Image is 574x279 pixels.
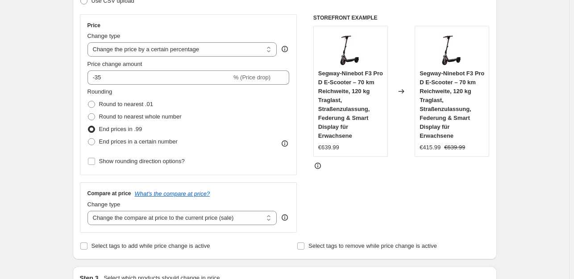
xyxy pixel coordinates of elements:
div: €639.99 [318,143,339,152]
span: End prices in .99 [99,126,142,132]
button: What's the compare at price? [135,190,210,197]
span: % (Price drop) [233,74,270,81]
div: €415.99 [420,143,441,152]
span: Round to nearest whole number [99,113,182,120]
span: Change type [87,33,121,39]
span: Change type [87,201,121,208]
div: help [280,213,289,222]
input: -15 [87,70,232,85]
span: Segway-Ninebot F3 Pro D E-Scooter – 70 km Reichweite, 120 kg Traglast, Straßenzulassung, Federung... [420,70,484,139]
span: Show rounding direction options? [99,158,185,164]
img: 610drTPW04L_80x.jpg [333,31,368,66]
img: 610drTPW04L_80x.jpg [434,31,470,66]
strike: €639.99 [444,143,465,152]
span: Round to nearest .01 [99,101,153,107]
span: Select tags to add while price change is active [92,242,210,249]
h3: Price [87,22,100,29]
span: Price change amount [87,61,142,67]
div: help [280,45,289,53]
span: Segway-Ninebot F3 Pro D E-Scooter – 70 km Reichweite, 120 kg Traglast, Straßenzulassung, Federung... [318,70,383,139]
span: End prices in a certain number [99,138,178,145]
h6: STOREFRONT EXAMPLE [313,14,490,21]
h3: Compare at price [87,190,131,197]
span: Select tags to remove while price change is active [308,242,437,249]
span: Rounding [87,88,112,95]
